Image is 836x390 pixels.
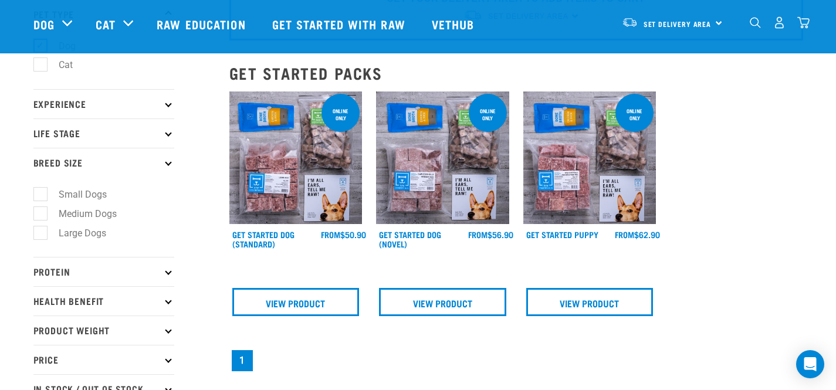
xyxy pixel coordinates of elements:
[321,230,366,239] div: $50.90
[229,64,803,82] h2: Get Started Packs
[321,232,340,236] span: FROM
[260,1,420,48] a: Get started with Raw
[615,230,660,239] div: $62.90
[33,15,55,33] a: Dog
[622,17,638,28] img: van-moving.png
[526,288,654,316] a: View Product
[33,286,174,316] p: Health Benefit
[145,1,260,48] a: Raw Education
[750,17,761,28] img: home-icon-1@2x.png
[33,345,174,374] p: Price
[33,316,174,345] p: Product Weight
[523,91,656,225] img: NPS Puppy Update
[468,230,513,239] div: $56.90
[232,232,295,246] a: Get Started Dog (Standard)
[379,288,506,316] a: View Product
[229,91,363,225] img: NSP Dog Standard Update
[797,16,810,29] img: home-icon@2x.png
[796,350,824,378] div: Open Intercom Messenger
[379,232,441,246] a: Get Started Dog (Novel)
[33,257,174,286] p: Protein
[469,102,507,127] div: online only
[96,15,116,33] a: Cat
[526,232,598,236] a: Get Started Puppy
[644,22,712,26] span: Set Delivery Area
[321,102,360,127] div: online only
[33,118,174,148] p: Life Stage
[232,350,253,371] a: Page 1
[33,148,174,177] p: Breed Size
[40,206,121,221] label: Medium Dogs
[232,288,360,316] a: View Product
[468,232,488,236] span: FROM
[615,102,654,127] div: online only
[420,1,489,48] a: Vethub
[773,16,786,29] img: user.png
[40,57,77,72] label: Cat
[33,89,174,118] p: Experience
[376,91,509,225] img: NSP Dog Novel Update
[615,232,634,236] span: FROM
[40,187,111,202] label: Small Dogs
[229,348,803,374] nav: pagination
[40,226,111,240] label: Large Dogs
